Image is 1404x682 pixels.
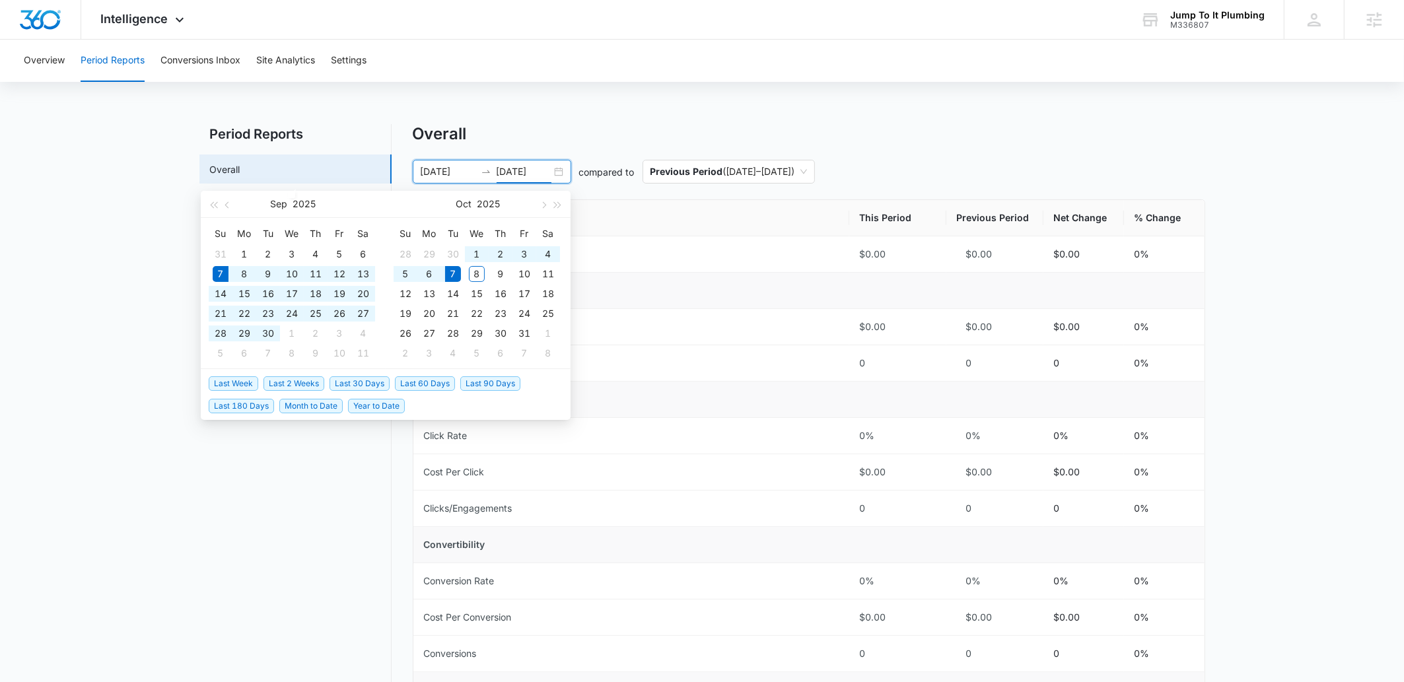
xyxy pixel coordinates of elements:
[260,306,276,322] div: 23
[232,343,256,363] td: 2025-10-06
[280,324,304,343] td: 2025-10-01
[860,320,936,334] div: $0.00
[209,343,232,363] td: 2025-10-05
[445,266,461,282] div: 7
[1054,501,1060,516] p: 0
[424,428,468,443] div: Click Rate
[441,343,465,363] td: 2025-11-04
[456,191,472,217] button: Oct
[441,264,465,284] td: 2025-10-07
[394,223,417,244] th: Su
[328,264,351,284] td: 2025-09-12
[199,124,392,144] h2: Period Reports
[957,574,1033,588] div: 0%
[860,646,936,661] div: 0
[355,306,371,322] div: 27
[213,266,228,282] div: 7
[469,345,485,361] div: 5
[493,266,509,282] div: 9
[213,306,228,322] div: 21
[424,646,477,661] div: Conversions
[512,343,536,363] td: 2025-11-07
[860,610,936,625] div: $0.00
[209,223,232,244] th: Su
[421,345,437,361] div: 3
[445,306,461,322] div: 21
[328,324,351,343] td: 2025-10-03
[24,40,65,82] button: Overview
[445,286,461,302] div: 14
[1054,610,1080,625] p: $0.00
[512,284,536,304] td: 2025-10-17
[536,264,560,284] td: 2025-10-11
[332,286,347,302] div: 19
[280,223,304,244] th: We
[398,286,413,302] div: 12
[421,306,437,322] div: 20
[308,345,324,361] div: 9
[465,264,489,284] td: 2025-10-08
[351,284,375,304] td: 2025-09-20
[849,200,946,236] th: This Period
[957,646,1033,661] div: 0
[413,273,1205,309] td: Visibility
[536,304,560,324] td: 2025-10-25
[398,345,413,361] div: 2
[516,325,532,341] div: 31
[308,246,324,262] div: 4
[540,345,556,361] div: 8
[351,244,375,264] td: 2025-09-06
[209,284,232,304] td: 2025-09-14
[516,246,532,262] div: 3
[417,244,441,264] td: 2025-09-29
[421,286,437,302] div: 13
[213,246,228,262] div: 31
[256,284,280,304] td: 2025-09-16
[328,223,351,244] th: Fr
[465,223,489,244] th: We
[516,266,532,282] div: 10
[236,266,252,282] div: 8
[1135,501,1150,516] p: 0%
[536,284,560,304] td: 2025-10-18
[465,343,489,363] td: 2025-11-05
[1054,320,1080,334] p: $0.00
[308,286,324,302] div: 18
[413,527,1205,563] td: Convertibility
[860,247,936,261] div: $0.00
[469,246,485,262] div: 1
[493,286,509,302] div: 16
[493,345,509,361] div: 6
[489,284,512,304] td: 2025-10-16
[860,574,936,588] div: 0%
[469,325,485,341] div: 29
[308,266,324,282] div: 11
[256,343,280,363] td: 2025-10-07
[417,284,441,304] td: 2025-10-13
[421,266,437,282] div: 6
[413,382,1205,418] td: Clickability
[421,325,437,341] div: 27
[516,306,532,322] div: 24
[304,284,328,304] td: 2025-09-18
[650,166,723,177] p: Previous Period
[328,244,351,264] td: 2025-09-05
[236,246,252,262] div: 1
[957,501,1033,516] div: 0
[540,266,556,282] div: 11
[332,246,347,262] div: 5
[536,244,560,264] td: 2025-10-04
[160,40,240,82] button: Conversions Inbox
[213,345,228,361] div: 5
[280,343,304,363] td: 2025-10-08
[536,324,560,343] td: 2025-11-01
[540,306,556,322] div: 25
[304,324,328,343] td: 2025-10-02
[860,428,936,443] div: 0%
[328,304,351,324] td: 2025-09-26
[236,325,252,341] div: 29
[540,325,556,341] div: 1
[497,164,551,179] input: End date
[284,325,300,341] div: 1
[481,166,491,177] span: to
